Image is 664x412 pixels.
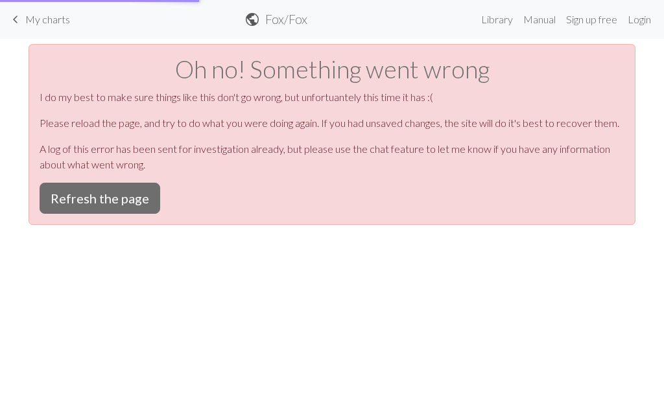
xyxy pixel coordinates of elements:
a: Login [622,6,656,32]
a: Sign up free [561,6,622,32]
a: Library [476,6,518,32]
button: Refresh the page [40,183,160,214]
h2: Fox / Fox [265,12,307,27]
p: Please reload the page, and try to do what you were doing again. If you had unsaved changes, the ... [40,115,624,131]
span: keyboard_arrow_left [8,10,23,29]
span: public [244,10,260,29]
h1: Oh no! Something went wrong [40,55,624,84]
p: I do my best to make sure things like this don't go wrong, but unfortuantely this time it has :( [40,89,624,105]
a: My charts [8,8,70,30]
p: A log of this error has been sent for investigation already, but please use the chat feature to l... [40,141,624,172]
a: Manual [518,6,561,32]
span: My charts [25,13,70,25]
